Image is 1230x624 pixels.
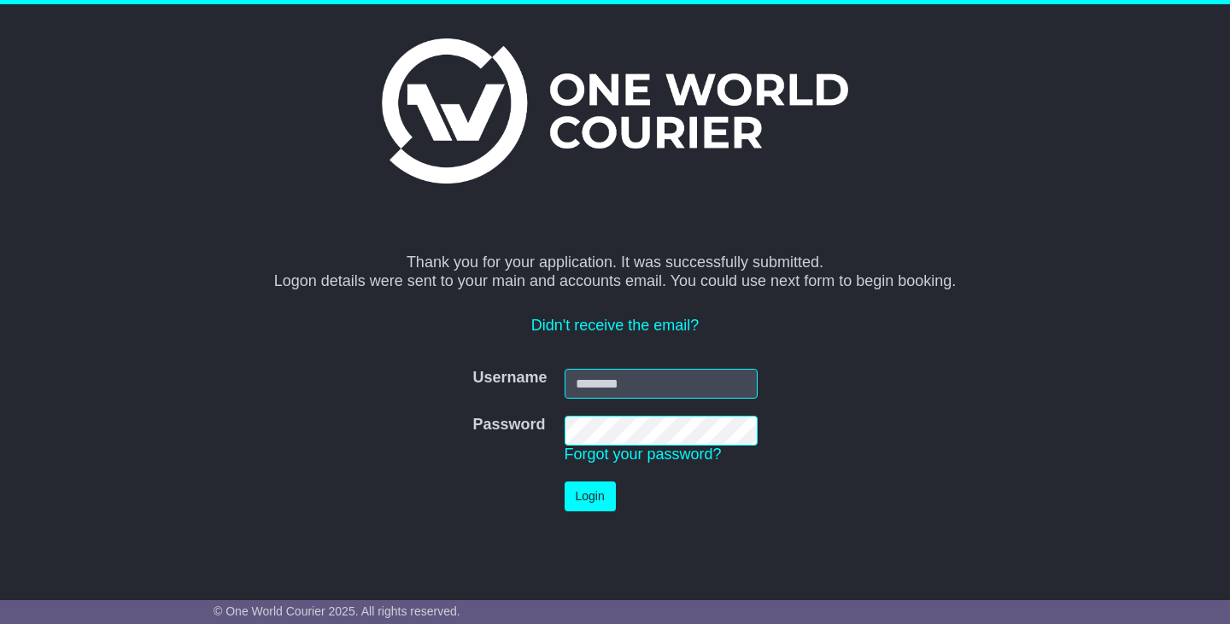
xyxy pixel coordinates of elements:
[472,416,545,434] label: Password
[214,604,460,618] span: © One World Courier 2025. All rights reserved.
[274,254,957,289] span: Thank you for your application. It was successfully submitted. Logon details were sent to your ma...
[565,481,616,511] button: Login
[472,369,547,388] label: Username
[531,317,700,334] a: Didn't receive the email?
[565,446,722,463] a: Forgot your password?
[382,38,848,184] img: One World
